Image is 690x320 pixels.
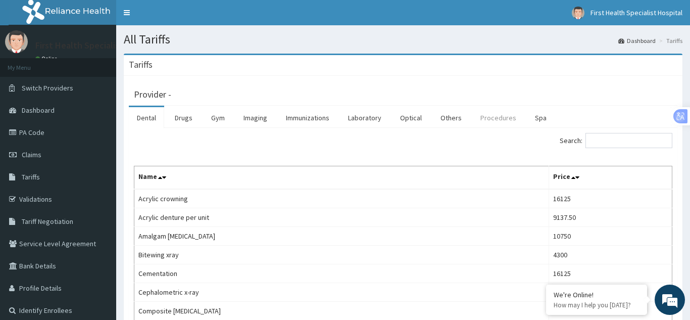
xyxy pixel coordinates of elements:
[554,290,639,299] div: We're Online!
[278,107,337,128] a: Immunizations
[134,166,549,190] th: Name
[134,189,549,208] td: Acrylic crowning
[134,246,549,264] td: Bitewing xray
[549,227,672,246] td: 10750
[560,133,672,148] label: Search:
[134,283,549,302] td: Cephalometric x-ray
[549,264,672,283] td: 16125
[340,107,389,128] a: Laboratory
[549,166,672,190] th: Price
[22,150,41,159] span: Claims
[22,217,73,226] span: Tariff Negotiation
[549,208,672,227] td: 9137.50
[134,264,549,283] td: Cementation
[585,133,672,148] input: Search:
[134,90,171,99] h3: Provider -
[549,189,672,208] td: 16125
[657,36,682,45] li: Tariffs
[618,36,656,45] a: Dashboard
[590,8,682,17] span: First Health Specialist Hospital
[22,106,55,115] span: Dashboard
[549,283,672,302] td: 4300
[134,227,549,246] td: Amalgam [MEDICAL_DATA]
[5,30,28,53] img: User Image
[572,7,584,19] img: User Image
[167,107,201,128] a: Drugs
[22,172,40,181] span: Tariffs
[554,301,639,309] p: How may I help you today?
[432,107,470,128] a: Others
[124,33,682,46] h1: All Tariffs
[129,107,164,128] a: Dental
[527,107,555,128] a: Spa
[472,107,524,128] a: Procedures
[35,55,60,62] a: Online
[129,60,153,69] h3: Tariffs
[392,107,430,128] a: Optical
[203,107,233,128] a: Gym
[549,246,672,264] td: 4300
[22,83,73,93] span: Switch Providers
[35,41,159,50] p: First Health Specialist Hospital
[134,208,549,227] td: Acrylic denture per unit
[235,107,275,128] a: Imaging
